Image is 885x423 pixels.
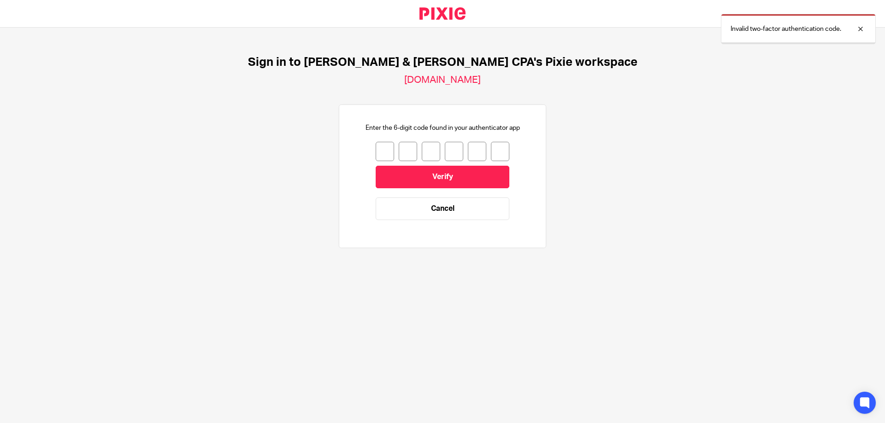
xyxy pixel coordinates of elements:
[376,166,509,188] input: Verify
[376,197,509,220] a: Cancel
[404,74,481,86] h2: [DOMAIN_NAME]
[248,55,637,70] h1: Sign in to [PERSON_NAME] & [PERSON_NAME] CPA's Pixie workspace
[731,24,841,34] p: Invalid two-factor authentication code.
[366,123,520,133] p: Enter the 6-digit code found in your authenticator app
